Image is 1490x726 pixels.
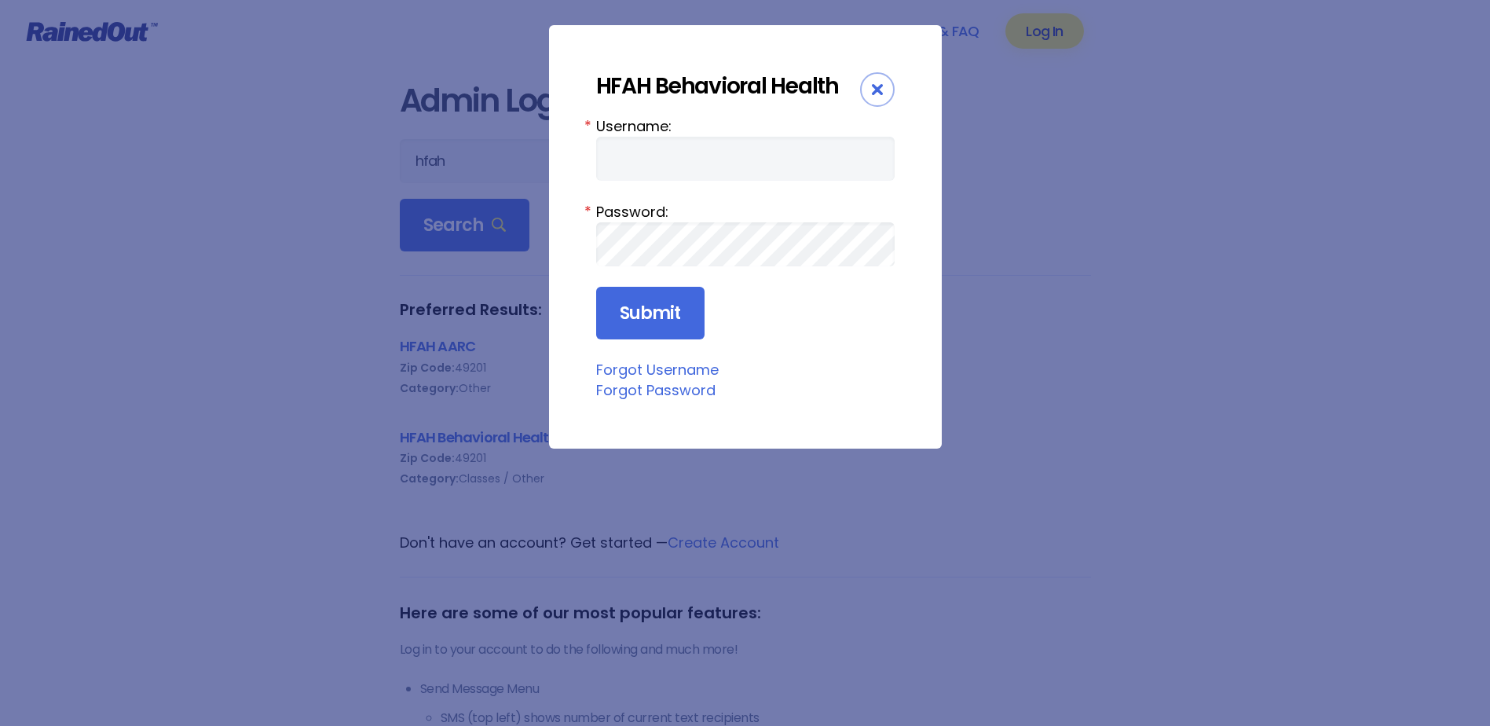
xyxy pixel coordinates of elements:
[596,380,716,400] a: Forgot Password
[596,72,860,100] div: HFAH Behavioral Health
[596,201,895,222] label: Password:
[596,287,705,340] input: Submit
[596,360,719,379] a: Forgot Username
[860,72,895,107] div: Close
[596,115,895,137] label: Username:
